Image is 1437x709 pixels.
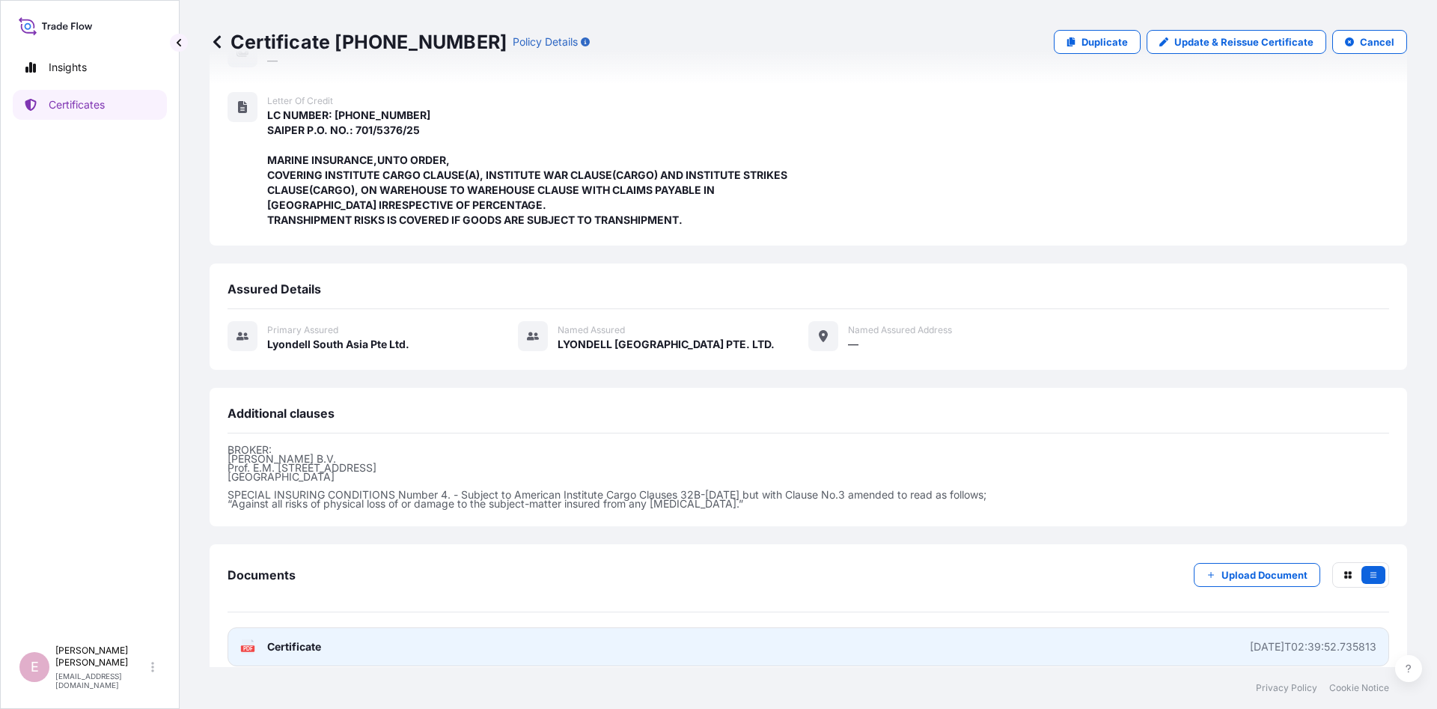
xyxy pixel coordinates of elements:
span: — [848,337,858,352]
p: Certificates [49,97,105,112]
div: [DATE]T02:39:52.735813 [1250,639,1376,654]
span: E [31,660,39,675]
p: Duplicate [1081,34,1128,49]
span: Named Assured [558,324,625,336]
a: Duplicate [1054,30,1141,54]
span: LYONDELL [GEOGRAPHIC_DATA] PTE. LTD. [558,337,775,352]
span: LC NUMBER: [PHONE_NUMBER] SAIPER P.O. NO.: 701/5376/25 MARINE INSURANCE,UNTO ORDER, COVERING INST... [267,108,808,228]
a: Certificates [13,90,167,120]
p: BROKER: [PERSON_NAME] B.V. Prof. E.M. [STREET_ADDRESS] [GEOGRAPHIC_DATA] SPECIAL INSURING CONDITI... [228,445,1389,508]
button: Upload Document [1194,563,1320,587]
span: Assured Details [228,282,321,296]
span: Additional clauses [228,406,335,421]
p: [PERSON_NAME] [PERSON_NAME] [55,645,148,669]
a: PDFCertificate[DATE]T02:39:52.735813 [228,627,1389,666]
p: Insights [49,60,87,75]
p: [EMAIL_ADDRESS][DOMAIN_NAME] [55,672,148,690]
p: Update & Reissue Certificate [1174,34,1314,49]
p: Cancel [1360,34,1394,49]
span: Certificate [267,639,321,654]
text: PDF [243,646,253,651]
a: Insights [13,52,167,82]
p: Upload Document [1221,567,1308,582]
p: Certificate [PHONE_NUMBER] [210,30,507,54]
button: Cancel [1332,30,1407,54]
span: Primary assured [267,324,338,336]
p: Policy Details [513,34,578,49]
span: Lyondell South Asia Pte Ltd. [267,337,409,352]
a: Update & Reissue Certificate [1147,30,1326,54]
span: Documents [228,567,296,582]
span: Letter of Credit [267,95,333,107]
span: Named Assured Address [848,324,952,336]
a: Privacy Policy [1256,682,1317,694]
a: Cookie Notice [1329,682,1389,694]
